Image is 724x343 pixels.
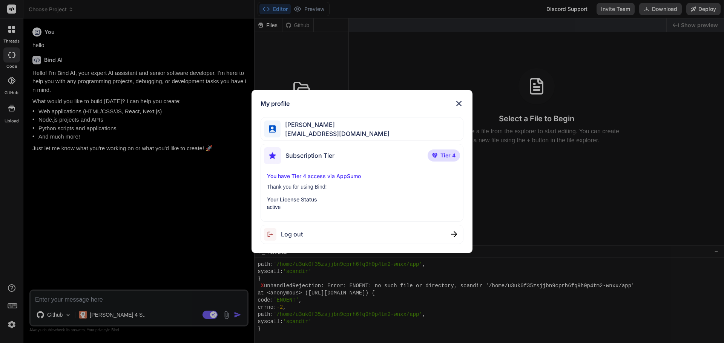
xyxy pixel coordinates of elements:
img: close [451,231,457,237]
p: You have Tier 4 access via AppSumo [267,172,457,180]
span: Log out [281,230,303,239]
span: Subscription Tier [285,151,334,160]
p: Your License Status [267,196,457,203]
p: active [267,203,457,211]
img: subscription [264,147,281,164]
img: premium [432,153,437,158]
img: logout [264,228,281,241]
img: close [454,99,463,108]
img: profile [269,125,276,133]
span: [PERSON_NAME] [281,120,390,129]
span: [EMAIL_ADDRESS][DOMAIN_NAME] [281,129,390,138]
h1: My profile [261,99,290,108]
p: Thank you for using Bind! [267,183,457,191]
span: Tier 4 [440,152,456,159]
